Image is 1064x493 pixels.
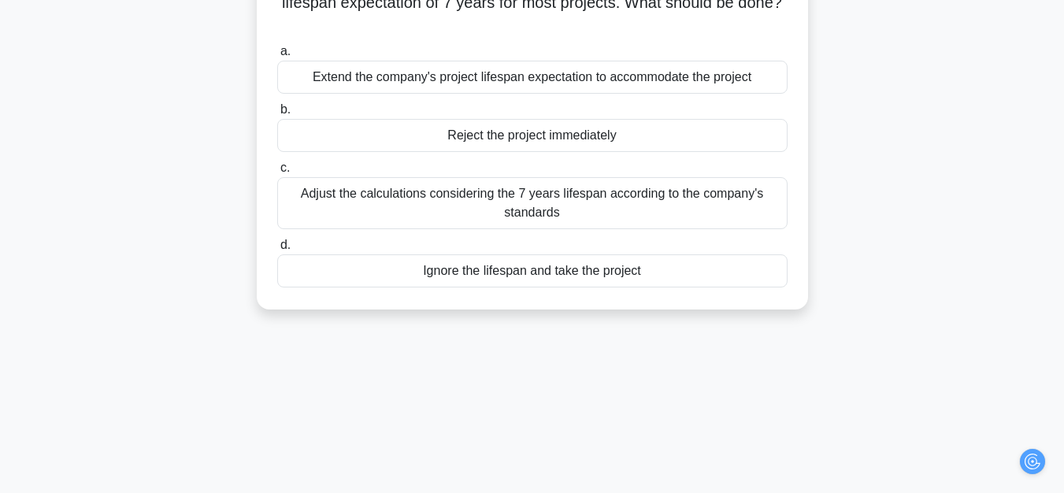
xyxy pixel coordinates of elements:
[280,161,290,174] span: c.
[280,238,291,251] span: d.
[277,61,788,94] div: Extend the company's project lifespan expectation to accommodate the project
[277,254,788,287] div: Ignore the lifespan and take the project
[280,102,291,116] span: b.
[277,119,788,152] div: Reject the project immediately
[280,44,291,57] span: a.
[277,177,788,229] div: Adjust the calculations considering the 7 years lifespan according to the company's standards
